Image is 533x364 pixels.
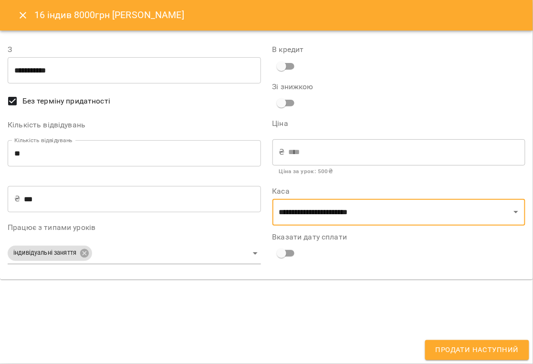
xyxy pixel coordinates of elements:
[279,168,333,175] b: Ціна за урок : 500 ₴
[272,233,526,241] label: Вказати дату сплати
[14,193,20,205] p: ₴
[8,46,261,53] label: З
[272,83,357,91] label: Зі знижкою
[272,187,526,195] label: Каса
[272,46,526,53] label: В кредит
[8,249,82,258] span: індивідуальні заняття
[8,243,261,264] div: індивідуальні заняття
[272,120,526,127] label: Ціна
[34,8,184,22] h6: 16 індив 8000грн [PERSON_NAME]
[11,4,34,27] button: Close
[425,340,529,360] button: Продати наступний
[8,246,92,261] div: індивідуальні заняття
[8,121,261,129] label: Кількість відвідувань
[436,344,519,356] span: Продати наступний
[279,146,285,158] p: ₴
[22,95,110,107] span: Без терміну придатності
[8,224,261,231] label: Працює з типами уроків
